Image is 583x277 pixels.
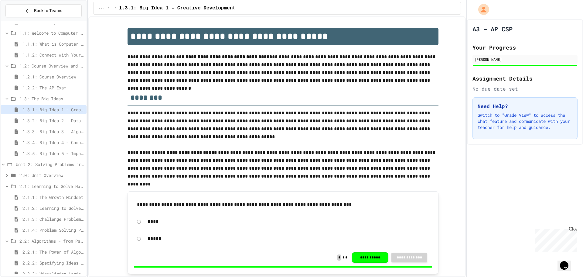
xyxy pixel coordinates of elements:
[557,253,577,271] iframe: chat widget
[22,139,84,146] span: 1.3.4: Big Idea 4 - Computing Systems and Networks
[34,8,62,14] span: Back to Teams
[22,150,84,157] span: 1.3.5: Big Idea 5 - Impact of Computing
[19,172,84,178] span: 2.0: Unit Overview
[22,41,84,47] span: 1.1.1: What is Computer Science?
[472,74,578,83] h2: Assignment Details
[22,227,84,233] span: 2.1.4: Problem Solving Practice
[22,117,84,124] span: 1.3.2: Big Idea 2 - Data
[98,6,105,11] span: ...
[472,2,491,16] div: My Account
[22,74,84,80] span: 1.2.1: Course Overview
[19,95,84,102] span: 1.3: The Big Ideas
[22,52,84,58] span: 1.1.2: Connect with Your World
[472,25,513,33] h1: A3 - AP CSP
[472,43,578,52] h2: Your Progress
[22,260,84,266] span: 2.2.2: Specifying Ideas with Pseudocode
[19,238,84,244] span: 2.2: Algorithms - from Pseudocode to Flowcharts
[533,226,577,252] iframe: chat widget
[19,63,84,69] span: 1.2: Course Overview and the AP Exam
[119,5,236,12] span: 1.3.1: Big Idea 1 - Creative Development
[22,106,84,113] span: 1.3.1: Big Idea 1 - Creative Development
[19,30,84,36] span: 1.1: Welcome to Computer Science
[114,6,117,11] span: /
[22,85,84,91] span: 1.2.2: The AP Exam
[22,216,84,222] span: 2.1.3: Challenge Problem - The Bridge
[478,102,572,110] h3: Need Help?
[22,271,84,277] span: 2.2.3: Visualizing Logic with Flowcharts
[19,183,84,189] span: 2.1: Learning to Solve Hard Problems
[22,249,84,255] span: 2.2.1: The Power of Algorithms
[22,205,84,211] span: 2.1.2: Learning to Solve Hard Problems
[2,2,42,39] div: Chat with us now!Close
[16,161,84,168] span: Unit 2: Solving Problems in Computer Science
[478,112,572,130] p: Switch to "Grade View" to access the chat feature and communicate with your teacher for help and ...
[22,128,84,135] span: 1.3.3: Big Idea 3 - Algorithms and Programming
[22,194,84,200] span: 2.1.1: The Growth Mindset
[472,85,578,92] div: No due date set
[5,4,82,17] button: Back to Teams
[107,6,109,11] span: /
[474,57,576,62] div: [PERSON_NAME]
